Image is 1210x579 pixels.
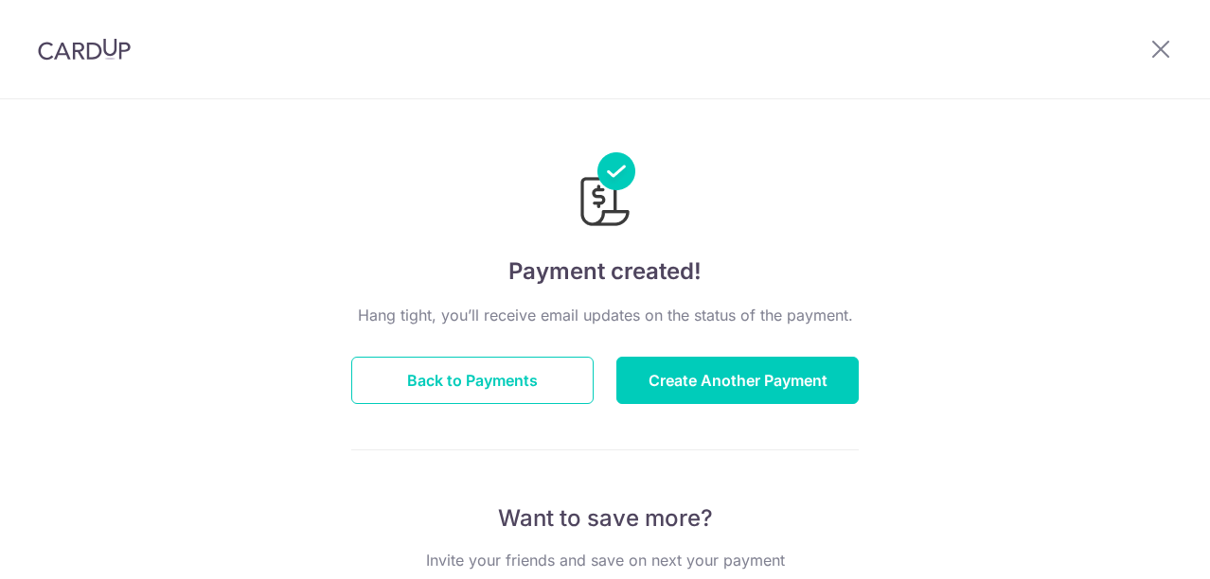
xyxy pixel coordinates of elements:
button: Back to Payments [351,357,594,404]
p: Invite your friends and save on next your payment [351,549,859,571]
p: Hang tight, you’ll receive email updates on the status of the payment. [351,304,859,326]
p: Want to save more? [351,503,859,534]
img: CardUp [38,38,131,61]
img: Payments [575,152,635,232]
h4: Payment created! [351,254,859,289]
button: Create Another Payment [616,357,859,404]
